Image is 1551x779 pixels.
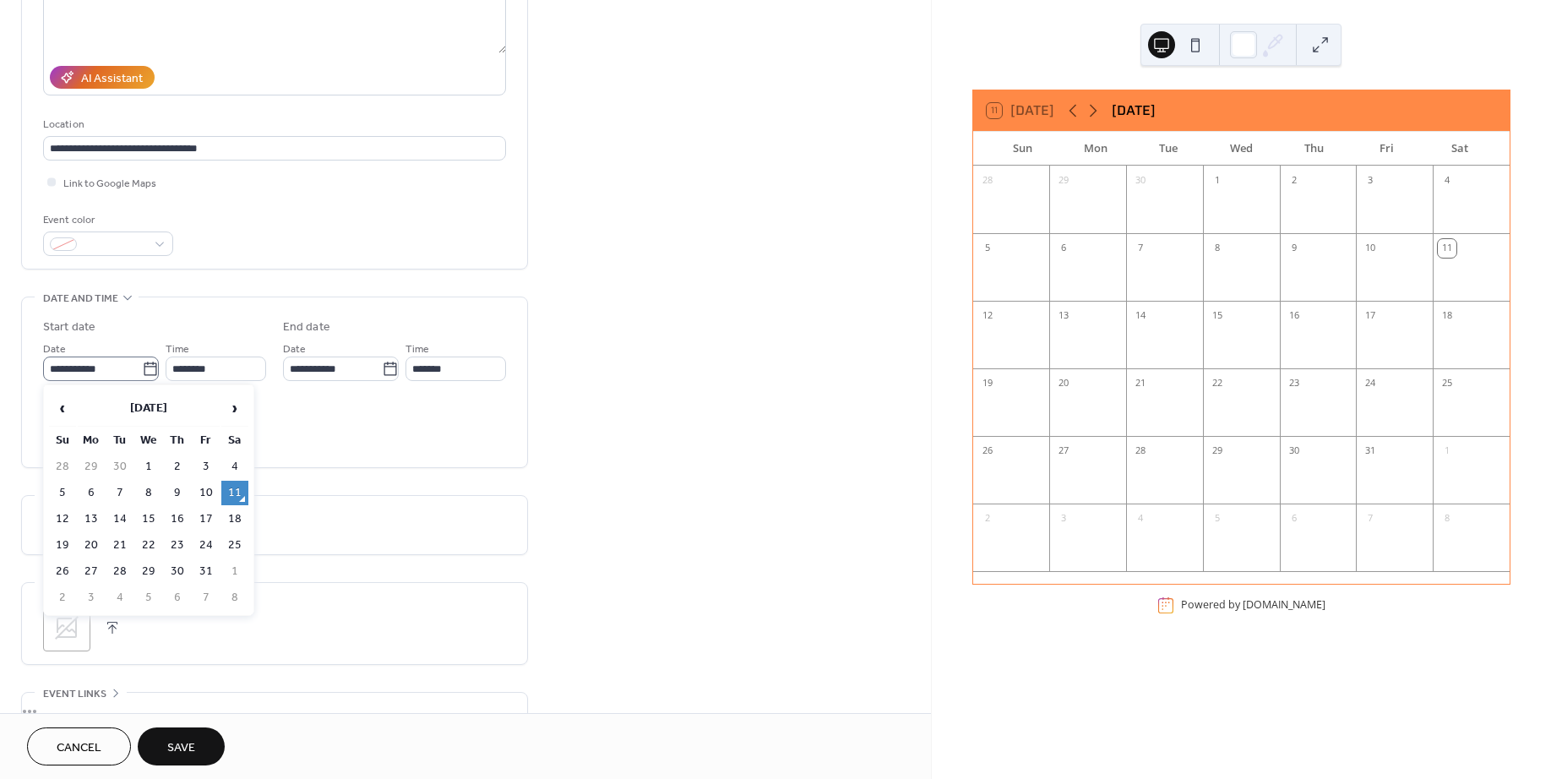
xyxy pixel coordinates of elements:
[283,319,330,336] div: End date
[106,533,133,558] td: 21
[78,559,105,584] td: 27
[49,586,76,610] td: 2
[49,455,76,479] td: 28
[164,533,191,558] td: 23
[1131,509,1150,528] div: 4
[405,340,429,358] span: Time
[1208,509,1227,528] div: 5
[164,481,191,505] td: 9
[50,66,155,89] button: AI Assistant
[1132,132,1205,166] div: Tue
[1438,172,1456,190] div: 4
[221,428,248,453] th: Sa
[135,559,162,584] td: 29
[1131,307,1150,325] div: 14
[978,239,997,258] div: 5
[106,428,133,453] th: Tu
[978,307,997,325] div: 12
[978,442,997,460] div: 26
[27,727,131,765] button: Cancel
[57,739,101,757] span: Cancel
[1243,597,1325,612] a: [DOMAIN_NAME]
[135,428,162,453] th: We
[78,428,105,453] th: Mo
[1351,132,1423,166] div: Fri
[49,428,76,453] th: Su
[49,559,76,584] td: 26
[78,586,105,610] td: 3
[22,693,527,728] div: •••
[193,586,220,610] td: 7
[167,739,195,757] span: Save
[1438,509,1456,528] div: 8
[978,509,997,528] div: 2
[164,428,191,453] th: Th
[1054,307,1073,325] div: 13
[78,533,105,558] td: 20
[1438,307,1456,325] div: 18
[1054,509,1073,528] div: 3
[1112,101,1156,121] div: [DATE]
[78,455,105,479] td: 29
[164,455,191,479] td: 2
[1438,442,1456,460] div: 1
[193,481,220,505] td: 10
[49,507,76,531] td: 12
[1285,172,1303,190] div: 2
[987,132,1059,166] div: Sun
[193,455,220,479] td: 3
[106,507,133,531] td: 14
[164,507,191,531] td: 16
[1208,442,1227,460] div: 29
[1208,172,1227,190] div: 1
[193,507,220,531] td: 17
[78,481,105,505] td: 6
[1205,132,1277,166] div: Wed
[1054,374,1073,393] div: 20
[43,211,170,229] div: Event color
[221,455,248,479] td: 4
[193,428,220,453] th: Fr
[43,685,106,703] span: Event links
[221,586,248,610] td: 8
[78,507,105,531] td: 13
[978,374,997,393] div: 19
[1361,172,1380,190] div: 3
[135,586,162,610] td: 5
[106,586,133,610] td: 4
[164,586,191,610] td: 6
[283,340,306,358] span: Date
[1285,509,1303,528] div: 6
[1285,374,1303,393] div: 23
[43,290,118,308] span: Date and time
[221,559,248,584] td: 1
[1361,442,1380,460] div: 31
[81,70,143,88] div: AI Assistant
[1131,374,1150,393] div: 21
[1438,239,1456,258] div: 11
[1361,239,1380,258] div: 10
[138,727,225,765] button: Save
[193,533,220,558] td: 24
[1208,239,1227,258] div: 8
[135,533,162,558] td: 22
[164,559,191,584] td: 30
[1285,307,1303,325] div: 16
[43,116,503,133] div: Location
[1131,239,1150,258] div: 7
[1131,442,1150,460] div: 28
[193,559,220,584] td: 31
[1285,442,1303,460] div: 30
[1054,442,1073,460] div: 27
[49,481,76,505] td: 5
[1131,172,1150,190] div: 30
[1181,597,1325,612] div: Powered by
[63,175,156,193] span: Link to Google Maps
[1054,172,1073,190] div: 29
[43,340,66,358] span: Date
[1059,132,1132,166] div: Mon
[166,340,189,358] span: Time
[222,391,248,425] span: ›
[50,391,75,425] span: ‹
